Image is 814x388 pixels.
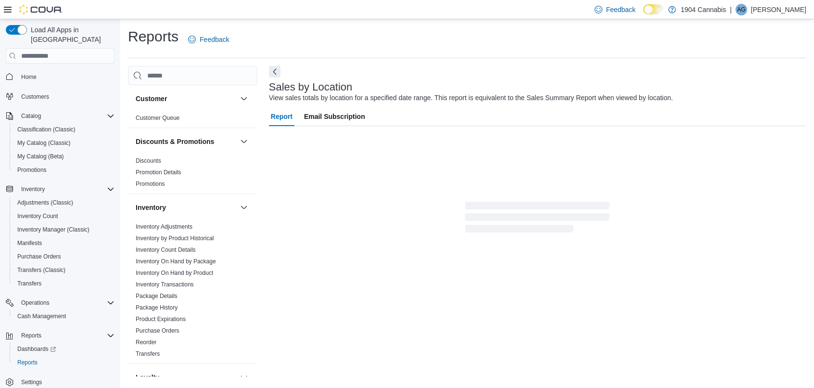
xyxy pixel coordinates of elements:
button: Operations [17,297,53,309]
span: Catalog [17,110,114,122]
a: Promotion Details [136,169,181,176]
span: Loading [465,204,610,234]
a: Classification (Classic) [13,124,79,135]
span: Customer Queue [136,114,179,122]
span: Reports [13,357,114,368]
span: Catalog [21,112,41,120]
div: Customer [128,112,257,128]
h3: Discounts & Promotions [136,137,214,146]
img: Cova [19,5,63,14]
a: Package History [136,304,178,311]
span: Inventory Count [13,210,114,222]
span: Transfers [13,278,114,289]
span: Reports [21,332,41,339]
h3: Loyalty [136,373,159,382]
span: Purchase Orders [136,327,179,335]
a: Customer Queue [136,115,179,121]
a: Inventory Transactions [136,281,194,288]
span: Customers [17,91,114,103]
button: Customer [136,94,236,103]
span: My Catalog (Classic) [17,139,71,147]
span: Home [17,70,114,82]
a: Package Details [136,293,178,299]
button: Manifests [10,236,118,250]
div: Inventory [128,221,257,363]
button: Adjustments (Classic) [10,196,118,209]
button: Home [2,69,118,83]
span: My Catalog (Classic) [13,137,114,149]
p: 1904 Cannabis [681,4,726,15]
span: Dashboards [17,345,56,353]
a: Inventory Count [13,210,62,222]
button: Customer [238,93,250,104]
a: Settings [17,376,46,388]
span: Inventory Count Details [136,246,196,254]
span: Purchase Orders [17,253,61,260]
button: Reports [10,356,118,369]
button: Transfers [10,277,118,290]
span: Purchase Orders [13,251,114,262]
button: Inventory [136,203,236,212]
button: Inventory [238,202,250,213]
span: Inventory Count [17,212,58,220]
span: My Catalog (Beta) [13,151,114,162]
span: Reports [17,359,38,366]
input: Dark Mode [643,4,663,14]
span: Load All Apps in [GEOGRAPHIC_DATA] [27,25,114,44]
a: Reorder [136,339,156,346]
a: Inventory Manager (Classic) [13,224,93,235]
a: Transfers [136,350,160,357]
span: Classification (Classic) [17,126,76,133]
span: Home [21,73,37,81]
span: Transfers (Classic) [17,266,65,274]
a: Inventory On Hand by Product [136,270,213,276]
a: Inventory On Hand by Package [136,258,216,265]
button: Discounts & Promotions [136,137,236,146]
span: Cash Management [13,310,114,322]
span: Reports [17,330,114,341]
span: Feedback [200,35,229,44]
a: Product Expirations [136,316,186,323]
span: Promotions [17,166,47,174]
span: Cash Management [17,312,66,320]
button: My Catalog (Classic) [10,136,118,150]
a: Adjustments (Classic) [13,197,77,208]
button: Cash Management [10,310,118,323]
a: Cash Management [13,310,70,322]
a: Feedback [184,30,233,49]
span: Dashboards [13,343,114,355]
button: Promotions [10,163,118,177]
span: Transfers [136,350,160,358]
a: Customers [17,91,53,103]
a: Promotions [13,164,51,176]
span: Operations [21,299,50,307]
span: Transfers (Classic) [13,264,114,276]
span: AG [737,4,745,15]
a: Discounts [136,157,161,164]
button: Inventory Manager (Classic) [10,223,118,236]
h3: Customer [136,94,167,103]
button: Inventory [17,183,49,195]
span: Reorder [136,338,156,346]
a: Inventory by Product Historical [136,235,214,242]
button: Transfers (Classic) [10,263,118,277]
button: Inventory Count [10,209,118,223]
div: View sales totals by location for a specified date range. This report is equivalent to the Sales ... [269,93,673,103]
a: Transfers [13,278,45,289]
button: Catalog [2,109,118,123]
button: Inventory [2,182,118,196]
a: Inventory Adjustments [136,223,192,230]
button: Next [269,66,280,78]
a: Dashboards [13,343,60,355]
span: Report [271,107,293,126]
a: Transfers (Classic) [13,264,69,276]
h3: Sales by Location [269,81,353,93]
button: Loyalty [136,373,236,382]
span: Inventory Adjustments [136,223,192,231]
button: Loyalty [238,372,250,383]
button: Purchase Orders [10,250,118,263]
span: Feedback [606,5,636,14]
button: Catalog [17,110,45,122]
span: Manifests [17,239,42,247]
div: Discounts & Promotions [128,155,257,194]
